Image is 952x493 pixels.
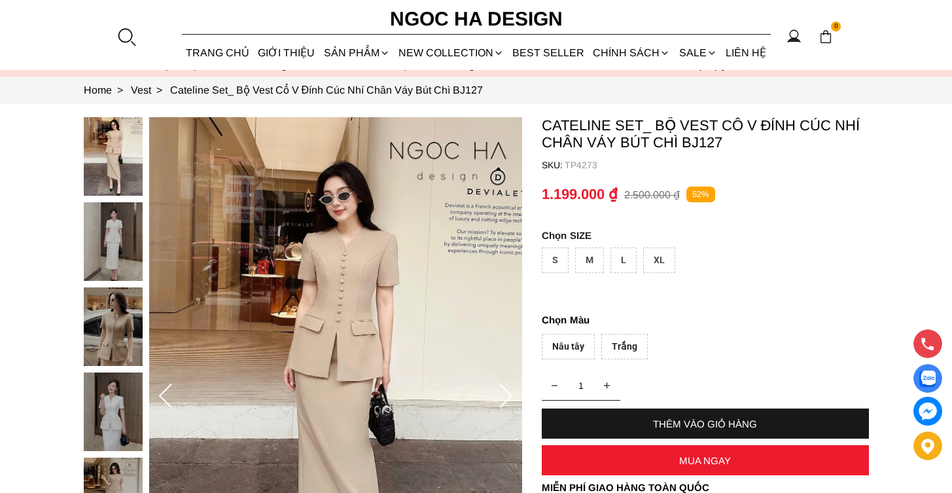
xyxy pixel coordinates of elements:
[508,35,589,70] a: BEST SELLER
[819,29,833,44] img: img-CART-ICON-ksit0nf1
[131,84,170,96] a: Link to Vest
[575,247,604,273] div: M
[542,418,869,429] div: THÊM VÀO GIỎ HÀNG
[686,187,715,203] p: 52%
[542,455,869,466] div: MUA NGAY
[831,22,841,32] span: 0
[643,247,675,273] div: XL
[319,35,394,70] div: SẢN PHẨM
[601,334,648,359] div: Trắng
[112,84,128,96] span: >
[542,373,620,399] input: Quantity input
[378,3,574,35] a: Ngoc Ha Design
[542,160,565,170] h6: SKU:
[254,35,319,70] a: GIỚI THIỆU
[565,160,869,170] p: TP4273
[542,312,869,328] p: Màu
[542,482,709,493] font: Miễn phí giao hàng toàn quốc
[919,371,936,387] img: Display image
[84,84,131,96] a: Link to Home
[170,84,484,96] a: Link to Cateline Set_ Bộ Vest Cổ V Đính Cúc Nhí Chân Váy Bút Chì BJ127
[913,364,942,393] a: Display image
[589,35,675,70] div: Chính sách
[394,35,508,70] a: NEW COLLECTION
[542,230,869,241] p: SIZE
[610,247,637,273] div: L
[721,35,770,70] a: LIÊN HỆ
[84,202,143,281] img: Cateline Set_ Bộ Vest Cổ V Đính Cúc Nhí Chân Váy Bút Chì BJ127_mini_1
[542,186,618,203] p: 1.199.000 ₫
[542,117,869,151] p: Cateline Set_ Bộ Vest Cổ V Đính Cúc Nhí Chân Váy Bút Chì BJ127
[182,35,254,70] a: TRANG CHỦ
[542,247,569,273] div: S
[84,117,143,196] img: Cateline Set_ Bộ Vest Cổ V Đính Cúc Nhí Chân Váy Bút Chì BJ127_mini_0
[542,334,595,359] div: Nâu tây
[675,35,721,70] a: SALE
[913,397,942,426] a: messenger
[624,189,680,201] p: 2.500.000 ₫
[84,287,143,366] img: Cateline Set_ Bộ Vest Cổ V Đính Cúc Nhí Chân Váy Bút Chì BJ127_mini_2
[84,373,143,451] img: Cateline Set_ Bộ Vest Cổ V Đính Cúc Nhí Chân Váy Bút Chì BJ127_mini_3
[151,84,167,96] span: >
